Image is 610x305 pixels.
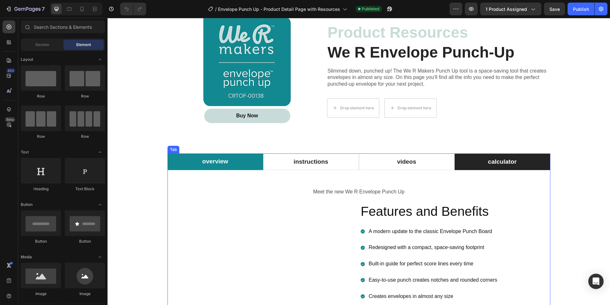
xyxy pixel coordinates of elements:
[65,134,105,139] div: Row
[480,3,541,15] button: 1 product assigned
[486,6,527,12] span: 1 product assigned
[21,149,29,155] span: Text
[5,117,15,122] div: Beta
[573,6,589,12] div: Publish
[65,239,105,244] div: Button
[21,186,61,192] div: Heading
[95,252,105,262] span: Toggle open
[21,239,61,244] div: Button
[220,50,442,70] p: Slimmed down, punched up! The We R Makers Punch Up tool is a space-saving tool that creates envel...
[95,54,105,65] span: Toggle open
[588,274,604,289] div: Open Intercom Messenger
[21,202,33,207] span: Button
[289,139,309,149] p: videos
[215,6,217,12] span: /
[362,6,379,12] span: Published
[42,5,45,13] p: 7
[21,20,105,33] input: Search Sections & Elements
[186,139,221,149] p: instructions
[290,88,324,93] div: Drop element here
[108,18,610,305] iframe: Design area
[97,91,183,105] button: <p>Buy Now</p>
[66,169,437,179] p: Meet the new We R Envelope Punch Up
[21,291,61,297] div: Image
[65,291,105,297] div: Image
[21,93,61,99] div: Row
[95,139,121,148] p: overview
[35,42,49,48] span: Section
[381,139,409,149] p: calculator
[21,134,61,139] div: Row
[65,93,105,99] div: Row
[95,199,105,210] span: Toggle open
[549,6,560,12] span: Save
[76,42,91,48] span: Element
[568,3,594,15] button: Publish
[544,3,565,15] button: Save
[61,129,71,135] div: Tab
[120,3,146,15] div: Undo/Redo
[65,186,105,192] div: Text Block
[21,57,33,62] span: Layout
[129,95,150,101] p: Buy Now
[253,275,438,293] h2: Features and Benefits
[3,3,48,15] button: 7
[95,147,105,157] span: Toggle open
[218,6,340,12] span: Envelope Punch Up - Product Detail Page with Resources
[6,68,15,73] div: 450
[233,88,266,93] div: Drop element here
[21,254,32,260] span: Media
